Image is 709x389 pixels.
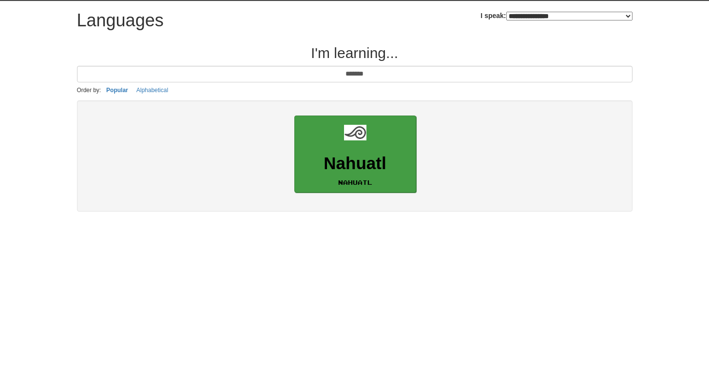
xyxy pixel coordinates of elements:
[77,11,164,30] h1: Languages
[480,11,632,20] label: I speak:
[300,154,411,173] h3: Nahuatl
[506,12,632,20] select: I speak:
[103,85,131,96] button: Popular
[77,45,632,61] h2: I'm learning...
[294,116,416,193] a: NahuatlNahuatl
[134,85,171,96] button: Alphabetical
[77,87,101,94] small: Order by:
[338,179,372,186] small: Nahuatl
